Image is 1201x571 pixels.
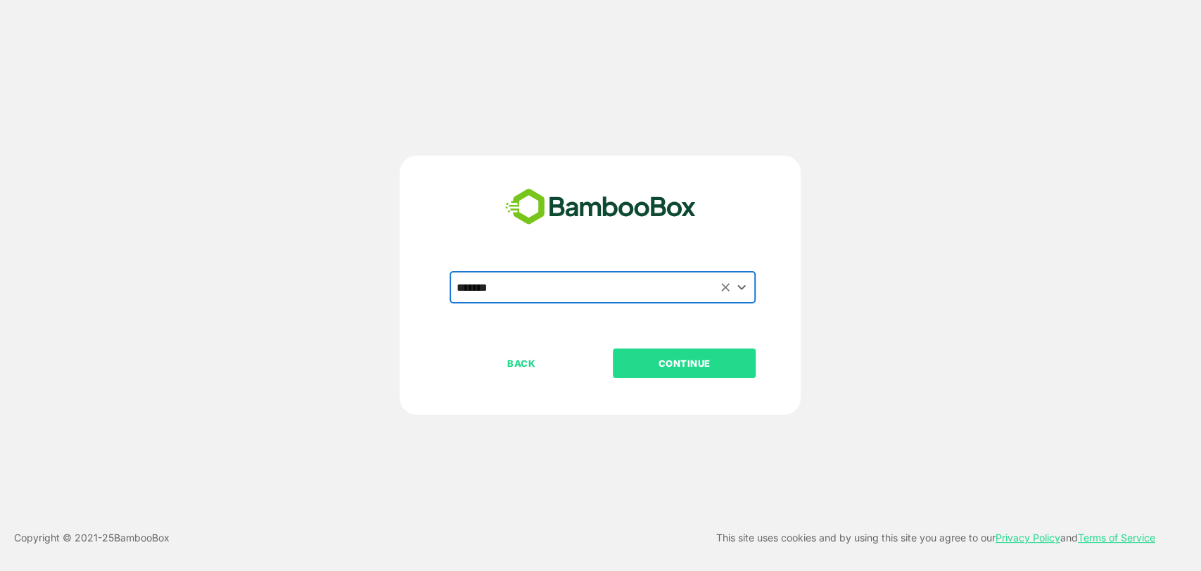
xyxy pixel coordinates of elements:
button: Clear [717,279,733,295]
button: CONTINUE [613,349,756,378]
button: Open [732,277,751,296]
a: Terms of Service [1078,532,1155,544]
p: Copyright © 2021- 25 BambooBox [14,529,170,546]
a: Privacy Policy [996,532,1060,544]
p: CONTINUE [614,356,755,371]
img: bamboobox [497,184,704,230]
p: BACK [451,356,592,371]
p: This site uses cookies and by using this site you agree to our and [716,529,1155,546]
button: BACK [450,349,592,378]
